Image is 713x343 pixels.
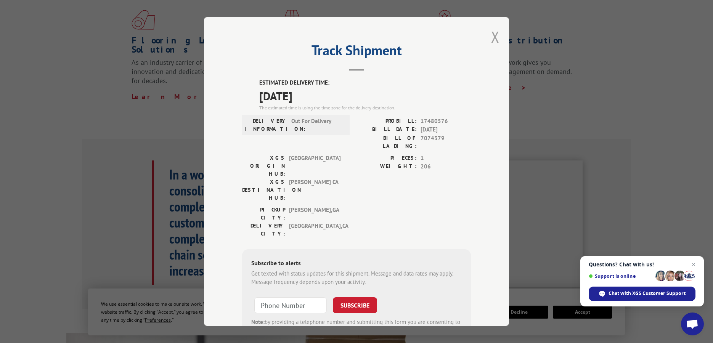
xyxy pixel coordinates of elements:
label: XGS DESTINATION HUB: [242,178,285,202]
span: [PERSON_NAME] , GA [289,206,340,222]
span: [GEOGRAPHIC_DATA] , CA [289,222,340,238]
span: 206 [421,162,471,171]
button: SUBSCRIBE [333,297,377,313]
h2: Track Shipment [242,45,471,59]
label: PROBILL: [356,117,417,126]
div: Get texted with status updates for this shipment. Message and data rates may apply. Message frequ... [251,269,462,287]
div: Subscribe to alerts [251,258,462,269]
label: BILL DATE: [356,125,417,134]
div: Open chat [681,313,704,335]
span: 17480576 [421,117,471,126]
span: [DATE] [421,125,471,134]
label: BILL OF LADING: [356,134,417,150]
div: Chat with XGS Customer Support [589,287,695,301]
div: The estimated time is using the time zone for the delivery destination. [259,104,471,111]
span: Close chat [689,260,698,269]
button: Close modal [491,27,499,47]
span: [DATE] [259,87,471,104]
span: 1 [421,154,471,163]
span: Chat with XGS Customer Support [609,290,686,297]
label: WEIGHT: [356,162,417,171]
span: [GEOGRAPHIC_DATA] [289,154,340,178]
label: PICKUP CITY: [242,206,285,222]
span: 7074379 [421,134,471,150]
span: Support is online [589,273,653,279]
label: PIECES: [356,154,417,163]
strong: Note: [251,318,265,325]
label: ESTIMATED DELIVERY TIME: [259,79,471,87]
input: Phone Number [254,297,327,313]
label: DELIVERY INFORMATION: [244,117,287,133]
span: [PERSON_NAME] CA [289,178,340,202]
label: XGS ORIGIN HUB: [242,154,285,178]
label: DELIVERY CITY: [242,222,285,238]
span: Out For Delivery [291,117,343,133]
span: Questions? Chat with us! [589,261,695,268]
